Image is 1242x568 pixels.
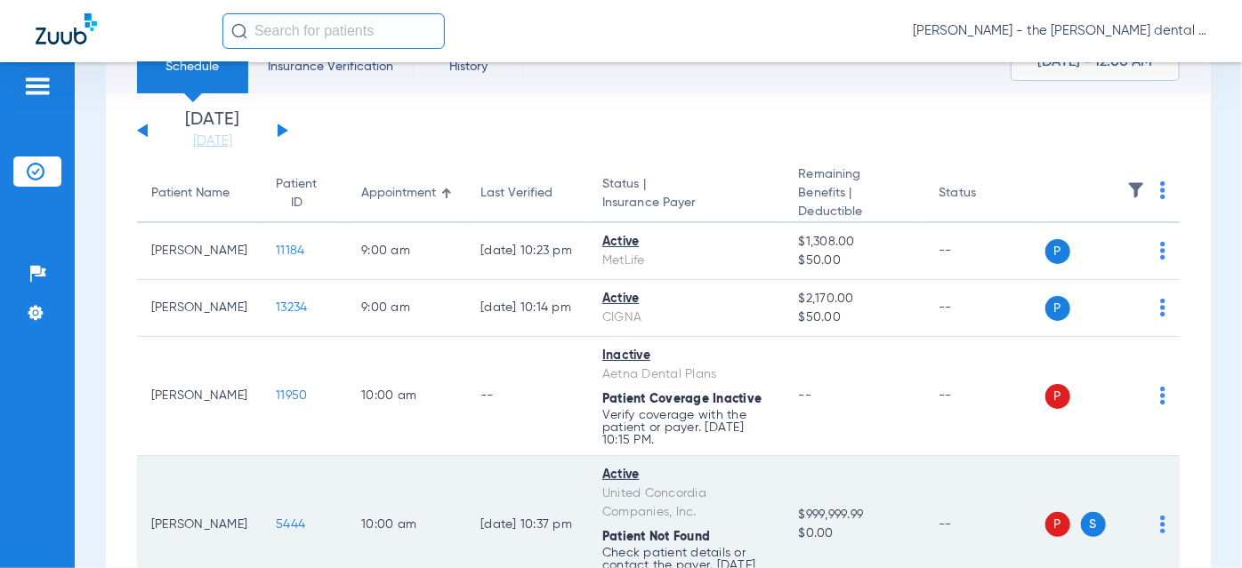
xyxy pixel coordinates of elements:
span: $50.00 [799,308,911,327]
li: [DATE] [159,111,266,150]
span: 11184 [276,244,304,257]
td: [DATE] 10:23 PM [466,223,588,280]
span: [PERSON_NAME] - the [PERSON_NAME] dental group inc [913,22,1206,40]
span: P [1045,296,1070,321]
span: History [426,58,511,76]
div: Patient ID [276,175,333,212]
span: Insurance Payer [602,194,770,212]
span: $0.00 [799,524,911,543]
span: $999,999.99 [799,506,911,524]
img: hamburger-icon [23,76,52,97]
span: Patient Not Found [602,531,710,543]
div: Last Verified [480,184,552,203]
span: -- [799,389,812,402]
img: group-dot-blue.svg [1160,242,1165,260]
img: group-dot-blue.svg [1160,181,1165,199]
td: 9:00 AM [347,223,466,280]
div: MetLife [602,252,770,270]
span: S [1081,512,1106,537]
td: -- [925,337,1045,456]
span: P [1045,384,1070,409]
img: Search Icon [231,23,247,39]
img: filter.svg [1127,181,1145,199]
th: Status | [588,165,785,223]
span: $1,308.00 [799,233,911,252]
span: 11950 [276,389,307,402]
span: Patient Coverage Inactive [602,393,762,405]
div: Patient Name [151,184,247,203]
input: Search for patients [222,13,445,49]
span: $2,170.00 [799,290,911,308]
div: Last Verified [480,184,574,203]
td: -- [925,223,1045,280]
td: [PERSON_NAME] [137,337,262,456]
td: [PERSON_NAME] [137,280,262,337]
span: Deductible [799,203,911,221]
div: Appointment [361,184,436,203]
p: Verify coverage with the patient or payer. [DATE] 10:15 PM. [602,409,770,446]
td: [DATE] 10:14 PM [466,280,588,337]
td: 9:00 AM [347,280,466,337]
img: Zuub Logo [36,13,97,44]
span: 13234 [276,301,307,314]
span: P [1045,512,1070,537]
div: Patient ID [276,175,317,212]
div: United Concordia Companies, Inc. [602,484,770,522]
span: [DATE] - 12:00 AM [1038,53,1153,71]
img: group-dot-blue.svg [1160,299,1165,316]
td: 10:00 AM [347,337,466,456]
span: Insurance Verification [262,58,399,76]
th: Status [925,165,1045,223]
div: Active [602,466,770,484]
div: CIGNA [602,308,770,327]
a: [DATE] [159,132,266,150]
div: Aetna Dental Plans [602,365,770,384]
td: [PERSON_NAME] [137,223,262,280]
div: Active [602,233,770,252]
div: Patient Name [151,184,230,203]
div: Active [602,290,770,308]
iframe: Chat Widget [1153,483,1242,568]
img: group-dot-blue.svg [1160,387,1165,404]
td: -- [925,280,1045,337]
div: Appointment [361,184,452,203]
th: Remaining Benefits | [785,165,925,223]
span: $50.00 [799,252,911,270]
span: P [1045,239,1070,264]
td: -- [466,337,588,456]
span: Schedule [150,58,235,76]
div: Inactive [602,347,770,365]
span: 5444 [276,518,305,531]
